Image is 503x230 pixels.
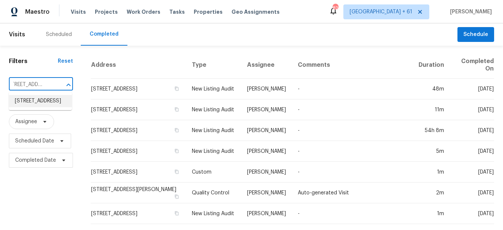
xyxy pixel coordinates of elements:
[292,52,413,79] th: Comments
[241,162,292,183] td: [PERSON_NAME]
[91,79,186,99] td: [STREET_ADDRESS]
[241,120,292,141] td: [PERSON_NAME]
[173,106,180,113] button: Copy Address
[91,203,186,224] td: [STREET_ADDRESS]
[173,127,180,134] button: Copy Address
[241,141,292,162] td: [PERSON_NAME]
[241,183,292,203] td: [PERSON_NAME]
[450,183,494,203] td: [DATE]
[173,148,180,154] button: Copy Address
[413,162,450,183] td: 1m
[173,210,180,217] button: Copy Address
[413,79,450,99] td: 48m
[91,183,186,203] td: [STREET_ADDRESS][PERSON_NAME]
[9,95,72,107] li: [STREET_ADDRESS]
[450,99,494,120] td: [DATE]
[450,141,494,162] td: [DATE]
[9,26,25,43] span: Visits
[91,52,186,79] th: Address
[292,162,413,183] td: -
[91,141,186,162] td: [STREET_ADDRESS]
[241,52,292,79] th: Assignee
[333,4,338,12] div: 829
[413,52,450,79] th: Duration
[450,52,494,79] th: Completed On
[413,203,450,224] td: 1m
[231,8,280,16] span: Geo Assignments
[25,8,50,16] span: Maestro
[15,118,37,125] span: Assignee
[413,99,450,120] td: 11m
[173,168,180,175] button: Copy Address
[9,79,52,91] input: Search for an address...
[15,137,54,145] span: Scheduled Date
[413,120,450,141] td: 54h 8m
[95,8,118,16] span: Projects
[292,99,413,120] td: -
[447,8,492,16] span: [PERSON_NAME]
[292,141,413,162] td: -
[292,120,413,141] td: -
[169,9,185,14] span: Tasks
[292,203,413,224] td: -
[9,57,58,65] h1: Filters
[15,157,56,164] span: Completed Date
[127,8,160,16] span: Work Orders
[413,183,450,203] td: 2m
[91,120,186,141] td: [STREET_ADDRESS]
[71,8,86,16] span: Visits
[173,85,180,92] button: Copy Address
[194,8,223,16] span: Properties
[463,30,488,39] span: Schedule
[46,31,72,38] div: Scheduled
[450,162,494,183] td: [DATE]
[241,203,292,224] td: [PERSON_NAME]
[63,80,74,90] button: Close
[186,203,241,224] td: New Listing Audit
[173,193,180,200] button: Copy Address
[450,79,494,99] td: [DATE]
[91,162,186,183] td: [STREET_ADDRESS]
[292,183,413,203] td: Auto-generated Visit
[186,162,241,183] td: Custom
[241,99,292,120] td: [PERSON_NAME]
[186,52,241,79] th: Type
[350,8,412,16] span: [GEOGRAPHIC_DATA] + 61
[186,183,241,203] td: Quality Control
[91,99,186,120] td: [STREET_ADDRESS]
[241,79,292,99] td: [PERSON_NAME]
[292,79,413,99] td: -
[413,141,450,162] td: 5m
[186,141,241,162] td: New Listing Audit
[186,99,241,120] td: New Listing Audit
[58,57,73,65] div: Reset
[450,203,494,224] td: [DATE]
[186,79,241,99] td: New Listing Audit
[186,120,241,141] td: New Listing Audit
[90,30,119,38] div: Completed
[450,120,494,141] td: [DATE]
[457,27,494,42] button: Schedule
